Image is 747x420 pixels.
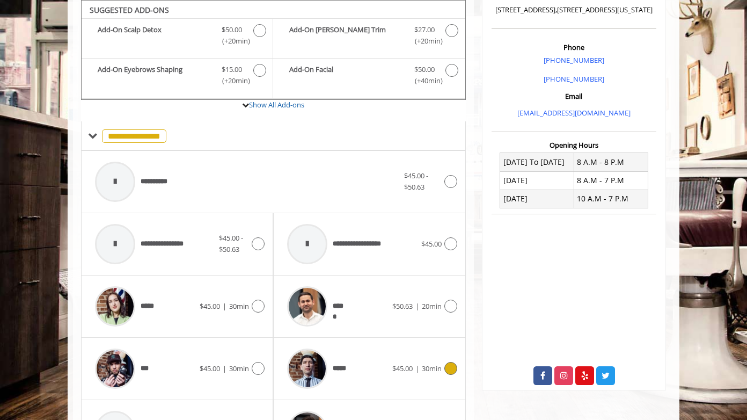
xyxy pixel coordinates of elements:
[408,35,440,47] span: (+20min )
[494,92,654,100] h3: Email
[392,364,413,373] span: $45.00
[223,364,226,373] span: |
[289,24,403,47] b: Add-On [PERSON_NAME] Trim
[408,75,440,86] span: (+40min )
[414,64,435,75] span: $50.00
[249,100,304,110] a: Show All Add-ons
[222,64,242,75] span: $15.00
[544,55,604,65] a: [PHONE_NUMBER]
[500,171,574,190] td: [DATE]
[544,74,604,84] a: [PHONE_NUMBER]
[422,301,442,311] span: 20min
[229,364,249,373] span: 30min
[219,233,243,254] span: $45.00 - $50.63
[500,153,574,171] td: [DATE] To [DATE]
[494,4,654,16] p: [STREET_ADDRESS],[STREET_ADDRESS][US_STATE]
[494,44,654,51] h3: Phone
[574,153,648,171] td: 8 A.M - 8 P.M
[289,64,403,86] b: Add-On Facial
[574,171,648,190] td: 8 A.M - 7 P.M
[222,24,242,35] span: $50.00
[574,190,648,208] td: 10 A.M - 7 P.M
[404,171,428,192] span: $45.00 - $50.63
[415,364,419,373] span: |
[98,24,211,47] b: Add-On Scalp Detox
[422,364,442,373] span: 30min
[517,108,631,118] a: [EMAIL_ADDRESS][DOMAIN_NAME]
[200,364,220,373] span: $45.00
[87,64,267,89] label: Add-On Eyebrows Shaping
[216,75,248,86] span: (+20min )
[415,301,419,311] span: |
[500,190,574,208] td: [DATE]
[98,64,211,86] b: Add-On Eyebrows Shaping
[216,35,248,47] span: (+20min )
[90,5,169,15] b: SUGGESTED ADD-ONS
[223,301,226,311] span: |
[492,141,656,149] h3: Opening Hours
[87,24,267,49] label: Add-On Scalp Detox
[421,239,442,249] span: $45.00
[392,301,413,311] span: $50.63
[414,24,435,35] span: $27.00
[229,301,249,311] span: 30min
[200,301,220,311] span: $45.00
[279,64,459,89] label: Add-On Facial
[279,24,459,49] label: Add-On Beard Trim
